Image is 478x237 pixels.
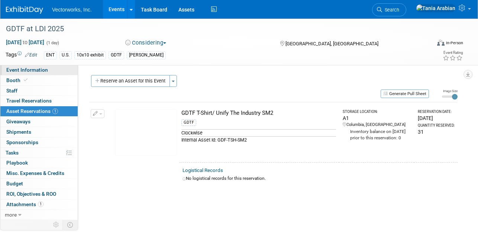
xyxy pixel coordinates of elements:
a: Budget [0,179,78,189]
a: Travel Reservations [0,96,78,106]
span: Misc. Expenses & Credits [6,170,64,176]
span: Staff [6,88,17,94]
a: Attachments1 [0,199,78,210]
span: Giveaways [6,118,30,124]
td: Personalize Event Tab Strip [50,220,63,230]
span: Travel Reservations [6,98,52,104]
div: [PERSON_NAME] [127,51,166,59]
div: A1 [343,114,411,122]
div: Inventory balance on [DATE] prior to this reservation: 0 [343,128,411,141]
a: Asset Reservations1 [0,106,78,116]
span: Tasks [6,150,19,156]
div: Reservation Date: [418,109,455,114]
a: Logistical Records [183,168,223,173]
button: Considering [123,39,169,47]
span: ROI, Objectives & ROO [6,191,56,197]
a: Playbook [0,158,78,168]
div: 10x10 exhibit [74,51,106,59]
a: Search [372,3,406,16]
a: Misc. Expenses & Credits [0,168,78,178]
a: Staff [0,86,78,96]
div: Quantity Reserved: [418,123,455,128]
div: GDTF [109,51,124,59]
div: U.S. [59,51,72,59]
a: Giveaways [0,117,78,127]
a: Booth [0,75,78,85]
a: Edit [25,52,37,58]
span: Playbook [6,160,28,166]
span: more [5,212,17,218]
div: GDTF [181,119,196,126]
div: No logistical records for this reservation. [183,175,455,182]
a: Shipments [0,127,78,137]
td: Tags [6,51,37,59]
div: Columbia, [GEOGRAPHIC_DATA] [343,122,411,128]
div: [DATE] [418,114,455,122]
div: Clockwise [181,129,336,136]
img: View Images [115,109,177,156]
span: Booth [6,77,29,83]
span: Vectorworks, Inc. [52,7,92,13]
span: Event Information [6,67,48,73]
span: Budget [6,181,23,186]
div: ENT [44,51,57,59]
span: to [22,39,29,45]
div: Storage Location: [343,109,411,114]
span: Attachments [6,201,43,207]
span: Asset Reservations [6,108,58,114]
div: In-Person [446,40,463,46]
span: 1 [38,201,43,207]
div: Event Format [396,39,463,50]
div: GDTF at LDI 2025 [3,22,424,36]
button: Reserve an Asset for this Event [91,75,170,87]
div: 31 [418,128,455,136]
button: Generate Pull Sheet [381,90,429,98]
div: Event Rating [443,51,463,55]
a: Tasks [0,148,78,158]
img: ExhibitDay [6,6,43,14]
div: Image Size [442,89,458,93]
span: [DATE] [DATE] [6,39,45,46]
img: Format-Inperson.png [437,40,445,46]
img: Tania Arabian [416,4,456,12]
span: Shipments [6,129,31,135]
div: GDTF T-Shirt/ Unify The Industry SM2 [181,109,336,117]
span: 1 [52,108,58,114]
span: Search [382,7,399,13]
span: [GEOGRAPHIC_DATA], [GEOGRAPHIC_DATA] [285,41,378,46]
div: Internal Asset Id: GDF-TSH-SM2 [181,136,336,143]
span: (1 day) [46,40,59,45]
a: more [0,210,78,220]
td: Toggle Event Tabs [63,220,78,230]
span: Sponsorships [6,139,38,145]
a: Event Information [0,65,78,75]
a: ROI, Objectives & ROO [0,189,78,199]
i: Booth reservation complete [24,78,28,82]
a: Sponsorships [0,137,78,147]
